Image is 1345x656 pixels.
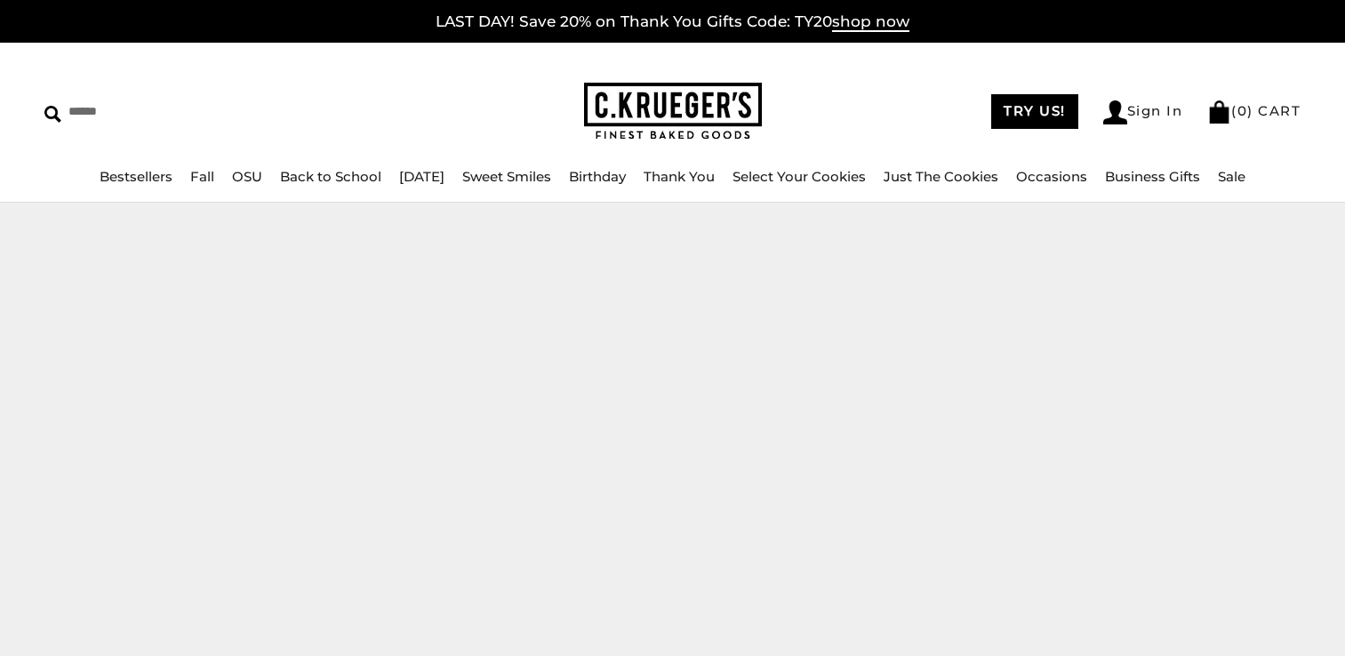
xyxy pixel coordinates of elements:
[232,168,262,185] a: OSU
[1103,100,1183,124] a: Sign In
[44,98,342,125] input: Search
[44,106,61,123] img: Search
[100,168,172,185] a: Bestsellers
[1105,168,1200,185] a: Business Gifts
[1207,100,1231,124] img: Bag
[733,168,866,185] a: Select Your Cookies
[1103,100,1127,124] img: Account
[190,168,214,185] a: Fall
[1218,168,1245,185] a: Sale
[1237,102,1248,119] span: 0
[584,83,762,140] img: C.KRUEGER'S
[436,12,909,32] a: LAST DAY! Save 20% on Thank You Gifts Code: TY20shop now
[1207,102,1301,119] a: (0) CART
[280,168,381,185] a: Back to School
[1016,168,1087,185] a: Occasions
[399,168,444,185] a: [DATE]
[569,168,626,185] a: Birthday
[462,168,551,185] a: Sweet Smiles
[644,168,715,185] a: Thank You
[991,94,1078,129] a: TRY US!
[884,168,998,185] a: Just The Cookies
[832,12,909,32] span: shop now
